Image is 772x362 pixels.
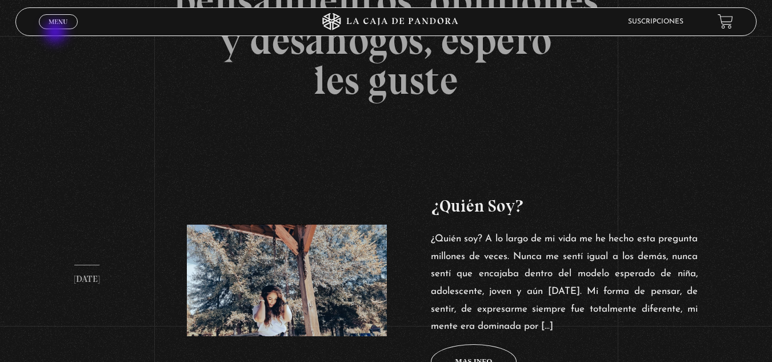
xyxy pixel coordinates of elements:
[628,18,683,25] a: Suscripciones
[431,230,698,336] p: ¿Quién soy? A lo largo de mi vida me he hecho esta pregunta millones de veces. Nunca me sentí igu...
[431,193,698,219] h3: ¿Quién Soy?
[45,27,71,35] span: Cerrar
[49,18,67,25] span: Menu
[74,265,99,288] p: [DATE]
[718,14,733,29] a: View your shopping cart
